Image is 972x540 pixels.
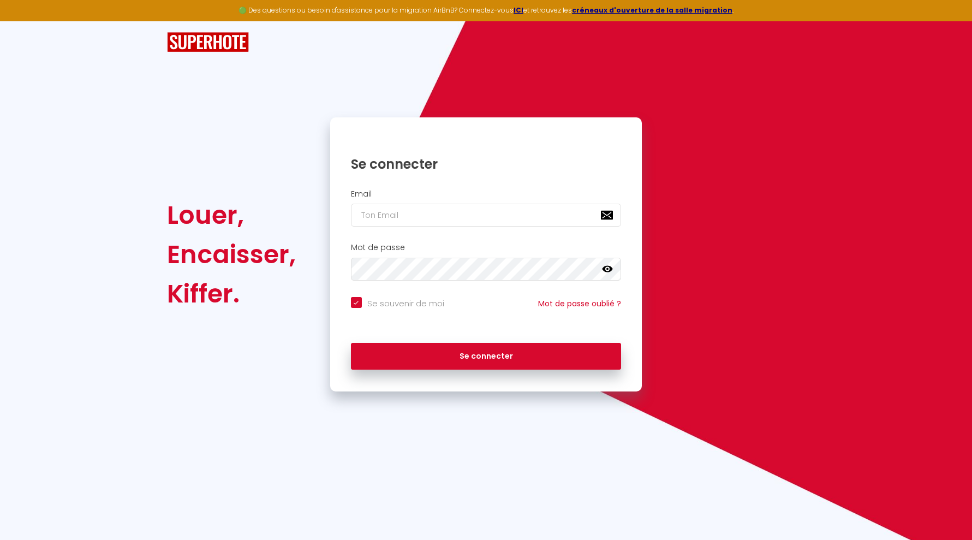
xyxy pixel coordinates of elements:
div: Kiffer. [167,274,296,313]
img: SuperHote logo [167,32,249,52]
button: Se connecter [351,343,622,370]
a: Mot de passe oublié ? [538,298,621,309]
div: Louer, [167,195,296,235]
div: Encaisser, [167,235,296,274]
h2: Mot de passe [351,243,622,252]
h1: Se connecter [351,156,622,173]
h2: Email [351,189,622,199]
a: créneaux d'ouverture de la salle migration [572,5,732,15]
a: ICI [514,5,523,15]
input: Ton Email [351,204,622,227]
